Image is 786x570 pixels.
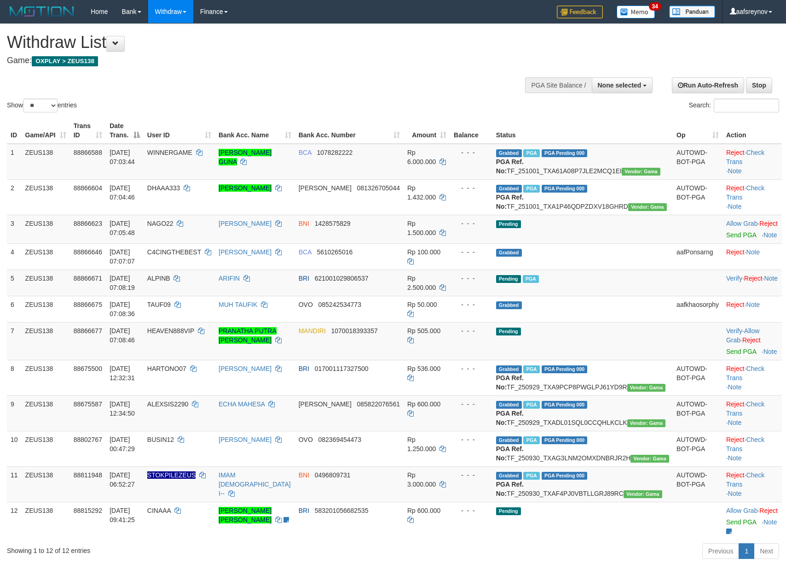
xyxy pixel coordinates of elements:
td: 2 [7,179,22,215]
span: PGA Pending [542,149,588,157]
a: Check Trans [726,436,764,452]
span: ALEXSIS2290 [147,400,189,408]
a: [PERSON_NAME] [219,365,272,372]
span: Copy 5610265016 to clipboard [317,248,353,256]
span: [DATE] 07:04:46 [110,184,135,201]
a: MUH TAUFIK [219,301,257,308]
span: MANDIRI [299,327,326,335]
div: Showing 1 to 12 of 12 entries [7,542,321,555]
td: 11 [7,466,22,502]
span: BNI [299,471,309,479]
span: [DATE] 00:47:29 [110,436,135,452]
span: Marked by aafkaynarin [523,185,539,193]
td: · · [722,179,782,215]
td: 4 [7,243,22,270]
td: · · [722,322,782,360]
a: IMAM [DEMOGRAPHIC_DATA] I-- [219,471,291,497]
a: Check Trans [726,149,764,165]
span: Copy 082369454473 to clipboard [318,436,361,443]
span: Copy 081326705044 to clipboard [357,184,400,192]
span: [DATE] 12:34:50 [110,400,135,417]
span: OXPLAY > ZEUS138 [32,56,98,66]
a: Run Auto-Refresh [672,77,744,93]
span: C4CINGTHEBEST [147,248,201,256]
span: Rp 50.000 [407,301,437,308]
td: · [722,243,782,270]
span: Rp 1.250.000 [407,436,436,452]
span: 88866671 [74,275,102,282]
td: AUTOWD-BOT-PGA [673,431,722,466]
div: - - - [454,247,489,257]
span: Rp 600.000 [407,507,440,514]
th: Status [492,118,673,144]
span: DHAAA333 [147,184,180,192]
a: [PERSON_NAME] [219,184,272,192]
td: ZEUS138 [22,296,70,322]
span: · [726,220,759,227]
a: Previous [702,543,739,559]
div: - - - [454,470,489,480]
a: 1 [739,543,754,559]
span: PGA Pending [542,365,588,373]
td: 9 [7,395,22,431]
label: Search: [689,99,779,112]
td: TF_251001_TXA61A08P7JLE2MCQ1EI [492,144,673,180]
th: Bank Acc. Number: activate to sort column ascending [295,118,404,144]
td: · · [722,270,782,296]
span: PGA Pending [542,401,588,409]
td: ZEUS138 [22,179,70,215]
a: Check Trans [726,184,764,201]
td: · [722,215,782,243]
span: 88866677 [74,327,102,335]
a: Send PGA [726,348,756,355]
span: 88675500 [74,365,102,372]
span: Pending [496,220,521,228]
td: ZEUS138 [22,215,70,243]
span: BRI [299,507,309,514]
td: aafPonsarng [673,243,722,270]
span: Vendor URL: https://trx31.1velocity.biz [622,168,660,176]
td: AUTOWD-BOT-PGA [673,395,722,431]
td: ZEUS138 [22,395,70,431]
span: Copy 583201056682535 to clipboard [315,507,369,514]
span: ALPINB [147,275,170,282]
span: OVO [299,301,313,308]
span: CINAAA [147,507,171,514]
select: Showentries [23,99,58,112]
td: · · [722,144,782,180]
td: 3 [7,215,22,243]
a: Allow Grab [726,507,757,514]
td: 5 [7,270,22,296]
td: TF_250929_TXA9PCP8PWGLPJ61YD9R [492,360,673,395]
span: Rp 3.000.000 [407,471,436,488]
span: Vendor URL: https://trx31.1velocity.biz [627,384,666,392]
span: 88866646 [74,248,102,256]
span: Copy 621001029806537 to clipboard [315,275,369,282]
a: Note [763,348,777,355]
span: 88811948 [74,471,102,479]
b: PGA Ref. No: [496,445,524,462]
span: 88866588 [74,149,102,156]
td: · · [722,431,782,466]
span: 34 [649,2,661,11]
span: Copy 1070018393357 to clipboard [331,327,378,335]
a: [PERSON_NAME] [219,220,272,227]
td: ZEUS138 [22,270,70,296]
span: Rp 1.500.000 [407,220,436,236]
td: TF_250930_TXAF4PJ0VBTLLGRJ89RC [492,466,673,502]
a: [PERSON_NAME] [219,248,272,256]
th: Game/API: activate to sort column ascending [22,118,70,144]
span: Pending [496,328,521,335]
th: Trans ID: activate to sort column ascending [70,118,106,144]
span: Copy 017001117327500 to clipboard [315,365,369,372]
img: Button%20Memo.svg [617,6,655,18]
span: Marked by aafsreyleap [523,436,539,444]
a: Reject [726,436,745,443]
span: Rp 536.000 [407,365,440,372]
img: Feedback.jpg [557,6,603,18]
td: aafkhaosorphy [673,296,722,322]
span: Vendor URL: https://trx31.1velocity.biz [630,455,669,463]
span: Rp 6.000.000 [407,149,436,165]
a: Verify [726,275,742,282]
input: Search: [714,99,779,112]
